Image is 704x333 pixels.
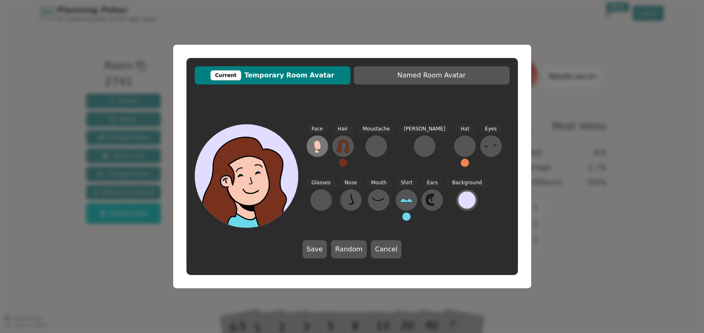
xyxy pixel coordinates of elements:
[422,178,443,188] span: Ears
[331,240,367,258] button: Random
[307,124,328,134] span: Face
[456,124,474,134] span: Hat
[480,124,501,134] span: Eyes
[396,178,417,188] span: Shirt
[366,178,392,188] span: Mouth
[199,70,346,80] span: Temporary Room Avatar
[371,240,402,258] button: Cancel
[307,178,336,188] span: Glasses
[358,124,395,134] span: Moustache
[195,66,351,84] button: CurrentTemporary Room Avatar
[210,70,241,80] div: Current
[340,178,362,188] span: Nose
[447,178,487,188] span: Background
[399,124,450,134] span: [PERSON_NAME]
[358,70,506,80] span: Named Room Avatar
[354,66,510,84] button: Named Room Avatar
[302,240,327,258] button: Save
[333,124,353,134] span: Hair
